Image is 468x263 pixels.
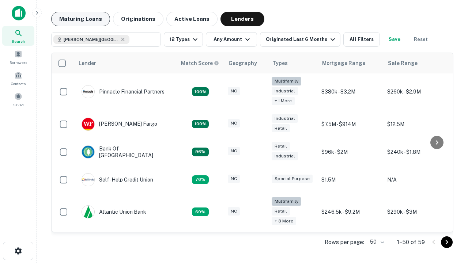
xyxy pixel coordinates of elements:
div: Types [272,59,288,68]
h6: Match Score [181,59,218,67]
button: Maturing Loans [51,12,110,26]
div: Industrial [272,114,298,123]
span: Borrowers [10,60,27,65]
div: Retail [272,124,290,133]
div: NC [228,87,240,95]
span: Contacts [11,81,26,87]
button: Go to next page [441,236,453,248]
div: NC [228,175,240,183]
div: Capitalize uses an advanced AI algorithm to match your search with the best lender. The match sco... [181,59,219,67]
div: Multifamily [272,197,301,206]
a: Search [2,26,34,46]
div: NC [228,147,240,155]
a: Contacts [2,68,34,88]
div: Originated Last 6 Months [266,35,337,44]
td: N/A [384,166,449,194]
div: Matching Properties: 11, hasApolloMatch: undefined [192,175,209,184]
img: picture [82,85,94,98]
th: Types [268,53,318,73]
button: Reset [409,32,433,47]
a: Saved [2,89,34,109]
button: Save your search to get updates of matches that match your search criteria. [383,32,406,47]
td: $260k - $2.9M [384,73,449,110]
td: $96k - $2M [318,138,384,166]
div: + 1 more [272,97,295,105]
div: Matching Properties: 10, hasApolloMatch: undefined [192,207,209,216]
div: Multifamily [272,77,301,85]
div: Retail [272,207,290,216]
button: Originations [113,12,163,26]
div: Industrial [272,152,298,160]
button: Originated Last 6 Months [260,32,340,47]
p: Rows per page: [325,238,364,247]
div: Self-help Credit Union [82,173,153,186]
span: Saved [13,102,24,108]
th: Geography [224,53,268,73]
div: Lender [79,59,96,68]
p: 1–50 of 59 [397,238,425,247]
img: capitalize-icon.png [12,6,26,20]
div: Bank Of [GEOGRAPHIC_DATA] [82,145,169,159]
td: $240k - $1.8M [384,138,449,166]
button: 12 Types [164,32,203,47]
th: Capitalize uses an advanced AI algorithm to match your search with the best lender. The match sco... [177,53,224,73]
span: [PERSON_NAME][GEOGRAPHIC_DATA], [GEOGRAPHIC_DATA] [64,36,118,43]
div: 50 [367,237,385,247]
div: [PERSON_NAME] Fargo [82,118,157,131]
iframe: Chat Widget [431,181,468,216]
img: picture [82,146,94,158]
td: $290k - $3M [384,194,449,230]
a: Borrowers [2,47,34,67]
div: Matching Properties: 26, hasApolloMatch: undefined [192,87,209,96]
div: Sale Range [388,59,418,68]
div: + 3 more [272,217,296,225]
td: $1.5M [318,166,384,194]
div: Matching Properties: 14, hasApolloMatch: undefined [192,148,209,156]
div: Mortgage Range [322,59,365,68]
span: Search [12,38,25,44]
th: Sale Range [384,53,449,73]
div: NC [228,119,240,127]
div: NC [228,207,240,216]
div: Geography [229,59,257,68]
div: Atlantic Union Bank [82,205,146,218]
td: $7.5M - $914M [318,110,384,138]
div: Matching Properties: 15, hasApolloMatch: undefined [192,120,209,129]
div: Special Purpose [272,175,313,183]
img: picture [82,174,94,186]
button: Active Loans [166,12,218,26]
div: Industrial [272,87,298,95]
img: picture [82,118,94,130]
td: $246.5k - $9.2M [318,194,384,230]
th: Mortgage Range [318,53,384,73]
button: Lenders [220,12,264,26]
td: $12.5M [384,110,449,138]
td: $380k - $3.2M [318,73,384,110]
img: picture [82,206,94,218]
button: Any Amount [206,32,257,47]
button: All Filters [343,32,380,47]
th: Lender [74,53,177,73]
div: Pinnacle Financial Partners [82,85,165,98]
div: Retail [272,142,290,150]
